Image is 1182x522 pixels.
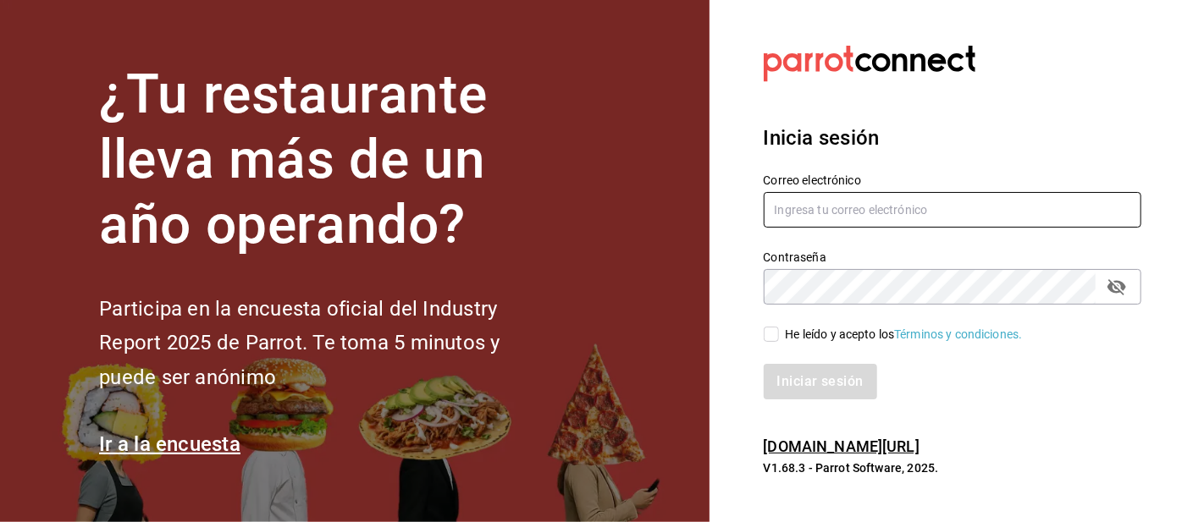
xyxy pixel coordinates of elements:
h3: Inicia sesión [764,123,1141,153]
a: [DOMAIN_NAME][URL] [764,437,920,455]
input: Ingresa tu correo electrónico [764,192,1142,228]
label: Correo electrónico [764,175,1142,187]
h1: ¿Tu restaurante lleva más de un año operando? [99,63,556,257]
label: Contraseña [764,252,1142,264]
button: passwordField [1102,272,1131,301]
a: Términos y condiciones. [894,327,1022,341]
p: V1.68.3 - Parrot Software, 2025. [764,459,1141,476]
div: He leído y acepto los [786,326,1023,343]
h2: Participa en la encuesta oficial del Industry Report 2025 de Parrot. Te toma 5 minutos y puede se... [99,292,556,395]
a: Ir a la encuesta [99,432,240,456]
